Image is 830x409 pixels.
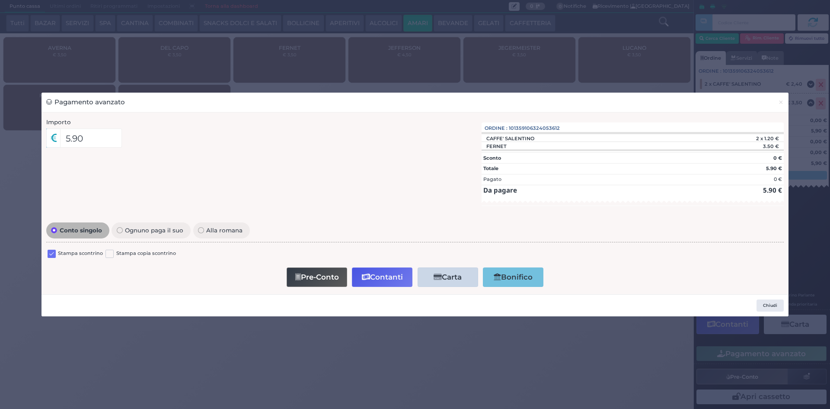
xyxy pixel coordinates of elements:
[483,267,543,287] button: Bonifico
[123,227,186,233] span: Ognuno paga il suo
[483,176,501,183] div: Pagato
[773,155,782,161] strong: 0 €
[46,97,125,107] h3: Pagamento avanzato
[774,176,782,183] div: 0 €
[778,97,784,107] span: ×
[509,125,560,132] span: 101359106324053612
[482,135,539,142] div: CAFFE' SALENTINO
[766,165,782,171] strong: 5.90 €
[485,125,508,132] span: Ordine :
[352,267,412,287] button: Contanti
[418,267,478,287] button: Carta
[483,165,498,171] strong: Totale
[204,227,245,233] span: Alla romana
[58,250,103,258] label: Stampa scontrino
[483,155,501,161] strong: Sconto
[287,267,347,287] button: Pre-Conto
[757,300,784,312] button: Chiudi
[708,143,784,149] div: 3.50 €
[482,143,511,149] div: FERNET
[483,186,517,194] strong: Da pagare
[46,118,71,126] label: Importo
[116,250,176,258] label: Stampa copia scontrino
[708,135,784,142] div: 2 x 1.20 €
[773,93,788,112] button: Chiudi
[763,186,782,194] strong: 5.90 €
[57,227,104,233] span: Conto singolo
[60,129,122,148] input: Es. 30.99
